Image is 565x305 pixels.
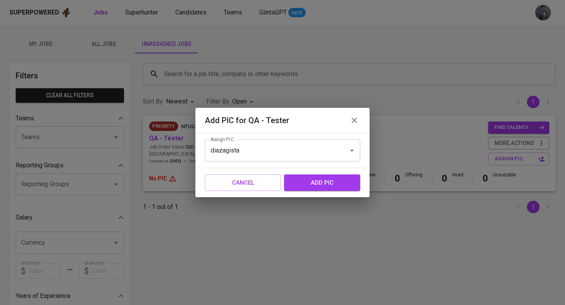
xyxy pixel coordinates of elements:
[346,145,357,156] button: Open
[293,178,352,188] span: add pic
[205,114,289,127] h6: Add PIC for QA - Tester
[205,174,281,191] button: Cancel
[284,174,360,191] button: add pic
[213,178,272,188] span: Cancel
